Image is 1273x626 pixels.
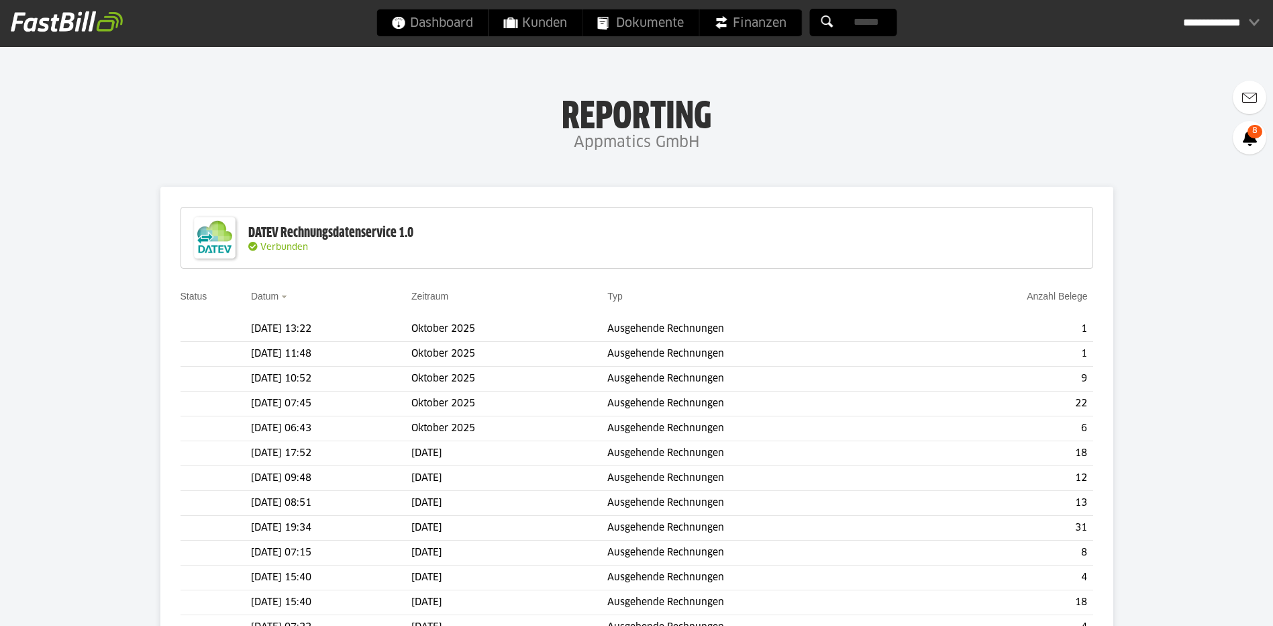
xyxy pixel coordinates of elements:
td: [DATE] 17:52 [251,441,411,466]
span: 8 [1247,125,1262,138]
td: Oktober 2025 [411,392,607,416]
iframe: Öffnet ein Widget, in dem Sie weitere Informationen finden [1170,586,1260,619]
td: 12 [917,466,1092,491]
td: [DATE] [411,466,607,491]
td: [DATE] 07:15 [251,541,411,566]
a: Finanzen [699,9,801,36]
td: 6 [917,416,1092,441]
td: 31 [917,516,1092,541]
td: [DATE] 10:52 [251,367,411,392]
a: Kunden [489,9,582,36]
td: Ausgehende Rechnungen [607,590,917,615]
td: Ausgehende Rechnungen [607,367,917,392]
img: fastbill_logo_white.png [11,11,123,32]
td: 18 [917,590,1092,615]
td: [DATE] 11:48 [251,342,411,367]
td: Ausgehende Rechnungen [607,342,917,367]
a: Dokumente [582,9,699,36]
td: Oktober 2025 [411,342,607,367]
a: Dashboard [376,9,488,36]
td: 1 [917,342,1092,367]
a: Anzahl Belege [1027,291,1087,302]
h1: Reporting [134,95,1139,130]
td: [DATE] [411,541,607,566]
td: [DATE] 15:40 [251,590,411,615]
a: Zeitraum [411,291,448,302]
td: [DATE] 08:51 [251,491,411,516]
td: [DATE] 07:45 [251,392,411,416]
span: Verbunden [260,243,308,252]
span: Dashboard [391,9,473,36]
td: [DATE] [411,590,607,615]
td: 4 [917,566,1092,590]
td: Oktober 2025 [411,317,607,342]
a: Typ [607,291,623,302]
td: [DATE] [411,441,607,466]
td: [DATE] 09:48 [251,466,411,491]
td: Ausgehende Rechnungen [607,566,917,590]
a: Status [181,291,207,302]
td: Ausgehende Rechnungen [607,317,917,342]
td: 18 [917,441,1092,466]
td: Ausgehende Rechnungen [607,541,917,566]
td: 22 [917,392,1092,416]
td: [DATE] 15:40 [251,566,411,590]
td: 9 [917,367,1092,392]
td: 13 [917,491,1092,516]
span: Kunden [503,9,567,36]
td: [DATE] 13:22 [251,317,411,342]
td: [DATE] [411,566,607,590]
td: [DATE] 19:34 [251,516,411,541]
td: Ausgehende Rechnungen [607,466,917,491]
td: Ausgehende Rechnungen [607,392,917,416]
a: 8 [1233,121,1266,154]
img: sort_desc.gif [281,296,290,298]
td: 1 [917,317,1092,342]
td: [DATE] 06:43 [251,416,411,441]
td: [DATE] [411,516,607,541]
div: DATEV Rechnungsdatenservice 1.0 [248,224,413,242]
td: Ausgehende Rechnungen [607,516,917,541]
td: 8 [917,541,1092,566]
td: Oktober 2025 [411,416,607,441]
span: Dokumente [597,9,684,36]
td: Ausgehende Rechnungen [607,491,917,516]
td: Oktober 2025 [411,367,607,392]
img: DATEV-Datenservice Logo [188,211,242,265]
td: Ausgehende Rechnungen [607,416,917,441]
td: Ausgehende Rechnungen [607,441,917,466]
span: Finanzen [714,9,786,36]
td: [DATE] [411,491,607,516]
a: Datum [251,291,278,302]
